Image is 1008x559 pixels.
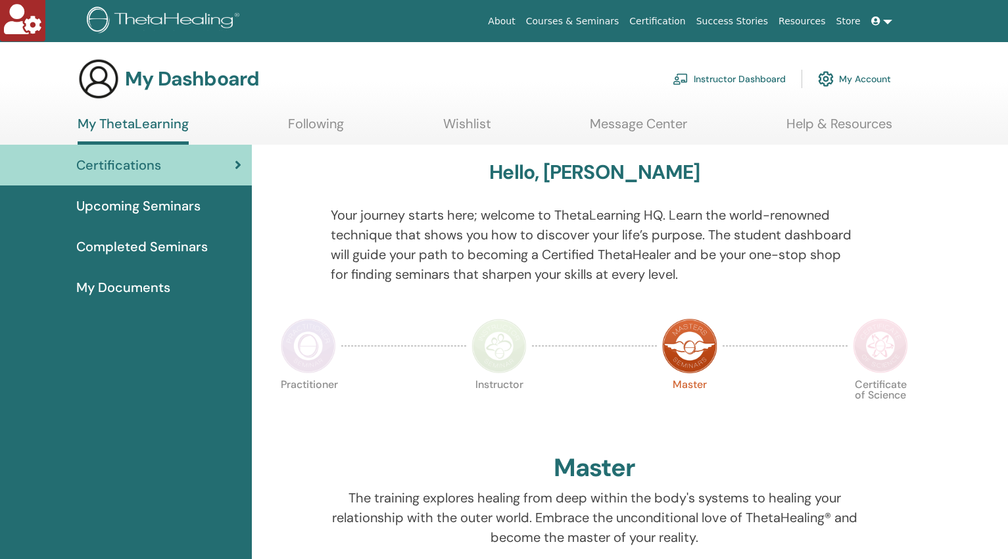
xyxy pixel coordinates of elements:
p: Master [662,379,717,435]
h3: Hello, [PERSON_NAME] [489,160,700,184]
h3: My Dashboard [125,67,259,91]
img: generic-user-icon.jpg [78,58,120,100]
a: My Account [818,64,891,93]
a: My ThetaLearning [78,116,189,145]
span: My Documents [76,278,170,297]
img: cog.svg [818,68,834,90]
span: Upcoming Seminars [76,196,201,216]
a: Following [288,116,344,141]
p: The training explores healing from deep within the body's systems to healing your relationship wi... [331,488,859,547]
p: Instructor [471,379,527,435]
img: Certificate of Science [853,318,908,374]
a: Resources [773,9,831,34]
a: About [483,9,520,34]
img: logo.png [87,7,244,36]
p: Certificate of Science [853,379,908,435]
span: Completed Seminars [76,237,208,256]
p: Practitioner [281,379,336,435]
a: Success Stories [691,9,773,34]
a: Store [831,9,866,34]
span: Certifications [76,155,161,175]
img: Instructor [471,318,527,374]
img: chalkboard-teacher.svg [673,73,688,85]
a: Certification [624,9,690,34]
a: Help & Resources [786,116,892,141]
a: Wishlist [443,116,491,141]
a: Courses & Seminars [521,9,625,34]
img: Master [662,318,717,374]
a: Message Center [590,116,687,141]
img: Practitioner [281,318,336,374]
p: Your journey starts here; welcome to ThetaLearning HQ. Learn the world-renowned technique that sh... [331,205,859,284]
a: Instructor Dashboard [673,64,786,93]
h2: Master [554,453,635,483]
